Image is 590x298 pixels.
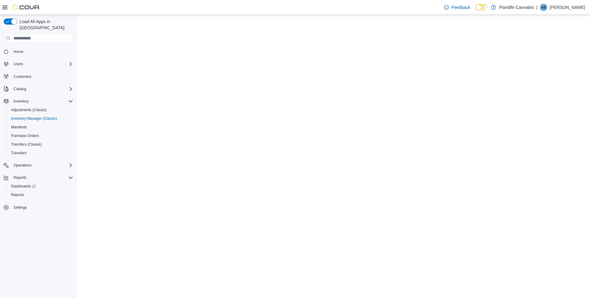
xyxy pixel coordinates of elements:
[1,173,76,182] button: Reports
[1,161,76,170] button: Operations
[11,98,31,105] button: Inventory
[14,99,29,104] span: Inventory
[11,133,39,138] span: Purchase Orders
[11,184,36,189] span: Dashboards
[475,10,475,11] span: Dark Mode
[14,163,32,168] span: Operations
[6,106,76,114] button: Adjustments (Classic)
[11,125,27,130] span: Manifests
[1,85,76,93] button: Catalog
[6,114,76,123] button: Inventory Manager (Classic)
[9,191,26,199] a: Reports
[9,115,73,122] span: Inventory Manager (Classic)
[12,4,40,10] img: Cova
[9,183,38,190] a: Dashboards
[9,183,73,190] span: Dashboards
[9,149,29,157] a: Transfers
[6,149,76,157] button: Transfers
[11,174,73,181] span: Reports
[11,162,73,169] span: Operations
[9,149,73,157] span: Transfers
[14,74,31,79] span: Customers
[11,73,73,80] span: Customers
[11,85,73,93] span: Catalog
[11,48,26,55] a: Home
[9,123,29,131] a: Manifests
[11,60,26,68] button: Users
[6,191,76,199] button: Reports
[11,162,34,169] button: Operations
[9,132,41,139] a: Purchase Orders
[6,123,76,131] button: Manifests
[11,73,34,80] a: Customers
[11,151,26,155] span: Transfers
[9,106,49,114] a: Adjustments (Classic)
[1,60,76,68] button: Users
[6,131,76,140] button: Purchase Orders
[11,98,73,105] span: Inventory
[1,97,76,106] button: Inventory
[11,142,42,147] span: Transfers (Classic)
[6,182,76,191] a: Dashboards
[11,60,73,68] span: Users
[541,4,546,11] span: AB
[1,203,76,212] button: Settings
[11,192,24,197] span: Reports
[11,116,57,121] span: Inventory Manager (Classic)
[9,106,73,114] span: Adjustments (Classic)
[499,4,534,11] p: Plantlife Cannabis
[11,174,29,181] button: Reports
[9,132,73,139] span: Purchase Orders
[9,115,60,122] a: Inventory Manager (Classic)
[6,140,76,149] button: Transfers (Classic)
[9,191,73,199] span: Reports
[9,123,73,131] span: Manifests
[11,107,47,112] span: Adjustments (Classic)
[14,62,23,66] span: Users
[14,205,27,210] span: Settings
[536,4,537,11] p: |
[4,44,73,228] nav: Complex example
[1,47,76,56] button: Home
[475,4,488,10] input: Dark Mode
[9,141,44,148] a: Transfers (Classic)
[11,203,73,211] span: Settings
[1,72,76,81] button: Customers
[451,4,470,10] span: Feedback
[11,204,29,211] a: Settings
[14,87,26,91] span: Catalog
[540,4,547,11] div: Aaron Black
[11,47,73,55] span: Home
[17,18,73,31] span: Load All Apps in [GEOGRAPHIC_DATA]
[442,1,473,14] a: Feedback
[14,49,23,54] span: Home
[9,141,73,148] span: Transfers (Classic)
[11,85,29,93] button: Catalog
[550,4,585,11] p: [PERSON_NAME]
[14,175,26,180] span: Reports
